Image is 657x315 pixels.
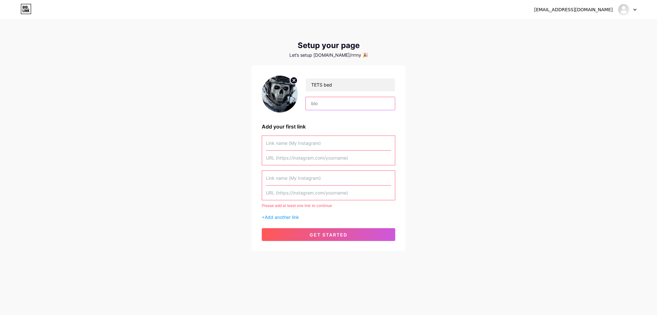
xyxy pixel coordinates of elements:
[306,97,395,110] input: bio
[262,203,395,209] div: Please add at least one link to continue
[266,151,391,165] input: URL (https://instagram.com/yourname)
[618,4,630,16] img: rrrny
[252,53,405,58] div: Let’s setup [DOMAIN_NAME]/rrrny 🎉
[266,136,391,150] input: Link name (My Instagram)
[306,79,395,91] input: Your name
[266,186,391,200] input: URL (https://instagram.com/yourname)
[252,41,405,50] div: Setup your page
[262,228,395,241] button: get started
[262,76,298,112] img: profile pic
[262,214,395,220] div: +
[266,171,391,185] input: Link name (My Instagram)
[310,232,347,237] span: get started
[262,123,395,130] div: Add your first link
[534,6,613,13] div: [EMAIL_ADDRESS][DOMAIN_NAME]
[265,214,299,220] span: Add another link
